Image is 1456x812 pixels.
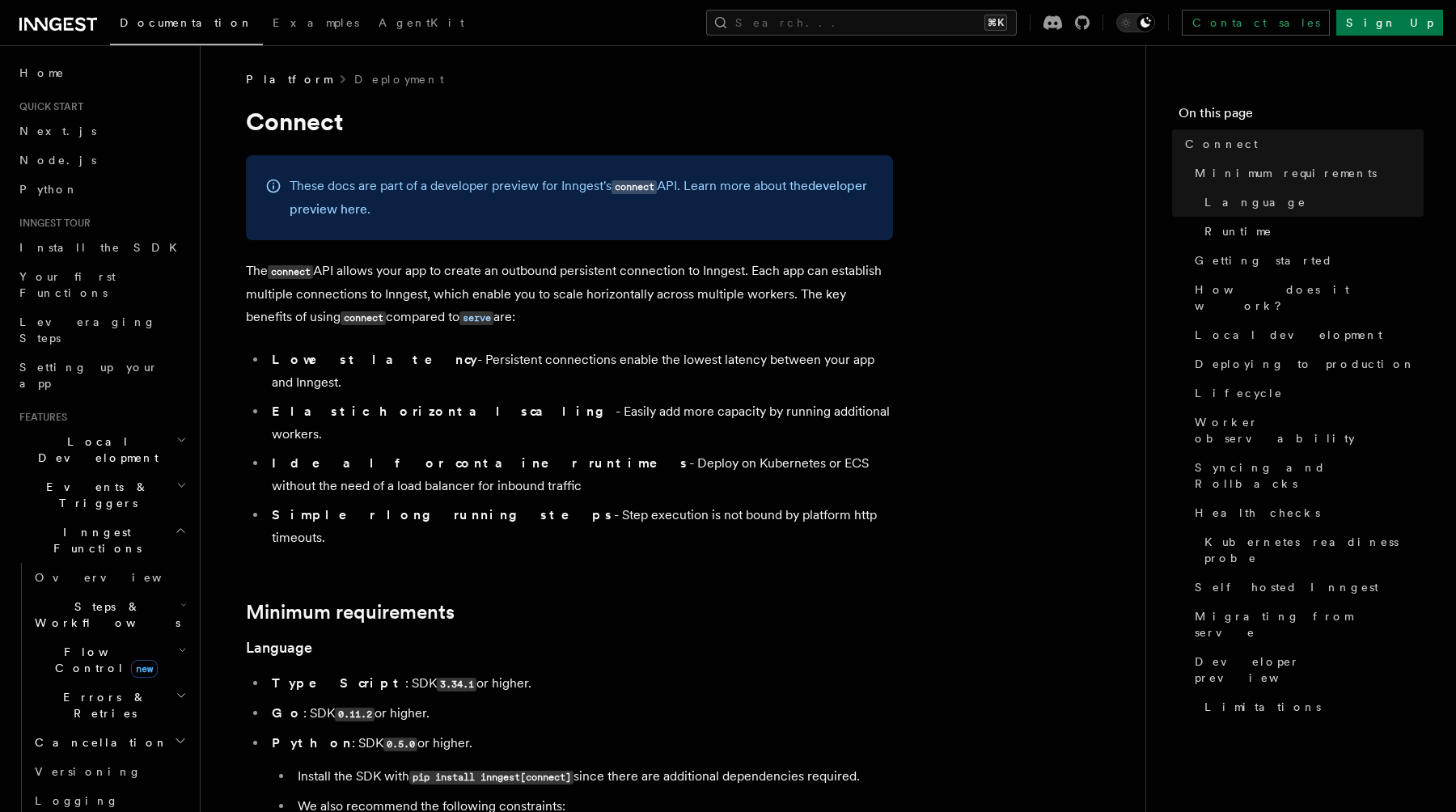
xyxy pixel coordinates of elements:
[1195,579,1378,595] span: Self hosted Inngest
[19,270,116,299] span: Your first Functions
[35,794,119,807] span: Logging
[369,5,474,44] a: AgentKit
[1195,165,1377,181] span: Minimum requirements
[1198,217,1424,246] a: Runtime
[13,524,175,556] span: Inngest Functions
[1195,327,1382,343] span: Local development
[35,765,142,778] span: Versioning
[459,311,493,325] code: serve
[1188,379,1424,408] a: Lifecycle
[1188,349,1424,379] a: Deploying to production
[1336,10,1443,36] a: Sign Up
[1195,505,1320,521] span: Health checks
[1198,188,1424,217] a: Language
[131,660,158,678] span: new
[1188,602,1424,647] a: Migrating from serve
[1188,408,1424,453] a: Worker observability
[272,455,689,471] strong: Ideal for container runtimes
[272,675,405,691] strong: TypeScript
[1195,385,1283,401] span: Lifecycle
[1195,356,1416,372] span: Deploying to production
[267,702,893,725] li: : SDK or higher.
[379,16,464,29] span: AgentKit
[13,472,190,518] button: Events & Triggers
[1179,129,1424,159] a: Connect
[1204,223,1272,239] span: Runtime
[246,601,455,624] a: Minimum requirements
[19,154,96,167] span: Node.js
[246,71,332,87] span: Platform
[13,433,176,466] span: Local Development
[268,265,313,279] code: connect
[13,116,190,146] a: Next.js
[293,765,893,789] li: Install the SDK with since there are additional dependencies required.
[28,598,180,631] span: Steps & Workflows
[28,728,190,757] button: Cancellation
[1188,647,1424,692] a: Developer preview
[28,683,190,728] button: Errors & Retries
[612,180,657,194] code: connect
[1195,608,1424,641] span: Migrating from serve
[272,507,614,522] strong: Simpler long running steps
[13,58,190,87] a: Home
[267,504,893,549] li: - Step execution is not bound by platform http timeouts.
[13,175,190,204] a: Python
[263,5,369,44] a: Examples
[1198,692,1424,721] a: Limitations
[267,349,893,394] li: - Persistent connections enable the lowest latency between your app and Inngest.
[13,233,190,262] a: Install the SDK
[13,427,190,472] button: Local Development
[28,637,190,683] button: Flow Controlnew
[28,734,168,751] span: Cancellation
[13,146,190,175] a: Node.js
[1204,194,1306,210] span: Language
[1204,699,1321,715] span: Limitations
[272,404,616,419] strong: Elastic horizontal scaling
[28,689,176,721] span: Errors & Retries
[13,307,190,353] a: Leveraging Steps
[272,705,303,721] strong: Go
[110,5,263,45] a: Documentation
[19,183,78,196] span: Python
[1204,534,1424,566] span: Kubernetes readiness probe
[246,260,893,329] p: The API allows your app to create an outbound persistent connection to Inngest. Each app can esta...
[19,65,65,81] span: Home
[437,678,476,691] code: 3.34.1
[354,71,444,87] a: Deployment
[290,175,874,221] p: These docs are part of a developer preview for Inngest's API. Learn more about the .
[267,452,893,497] li: - Deploy on Kubernetes or ECS without the need of a load balancer for inbound traffic
[1188,246,1424,275] a: Getting started
[1179,104,1424,129] h4: On this page
[267,672,893,696] li: : SDK or higher.
[13,100,83,113] span: Quick start
[706,10,1017,36] button: Search...⌘K
[1182,10,1330,36] a: Contact sales
[1188,320,1424,349] a: Local development
[1198,527,1424,573] a: Kubernetes readiness probe
[1188,573,1424,602] a: Self hosted Inngest
[984,15,1007,31] kbd: ⌘K
[28,644,178,676] span: Flow Control
[273,16,359,29] span: Examples
[13,262,190,307] a: Your first Functions
[19,315,156,345] span: Leveraging Steps
[1116,13,1155,32] button: Toggle dark mode
[1195,459,1424,492] span: Syncing and Rollbacks
[1185,136,1258,152] span: Connect
[246,636,312,659] a: Language
[35,571,201,584] span: Overview
[459,309,493,324] a: serve
[341,311,386,325] code: connect
[1188,275,1424,320] a: How does it work?
[1188,453,1424,498] a: Syncing and Rollbacks
[1188,159,1424,188] a: Minimum requirements
[1195,653,1424,686] span: Developer preview
[267,400,893,446] li: - Easily add more capacity by running additional workers.
[1195,414,1424,446] span: Worker observability
[409,771,574,785] code: pip install inngest[connect]
[19,361,159,390] span: Setting up your app
[272,735,352,751] strong: Python
[13,217,91,230] span: Inngest tour
[13,411,67,424] span: Features
[13,353,190,398] a: Setting up your app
